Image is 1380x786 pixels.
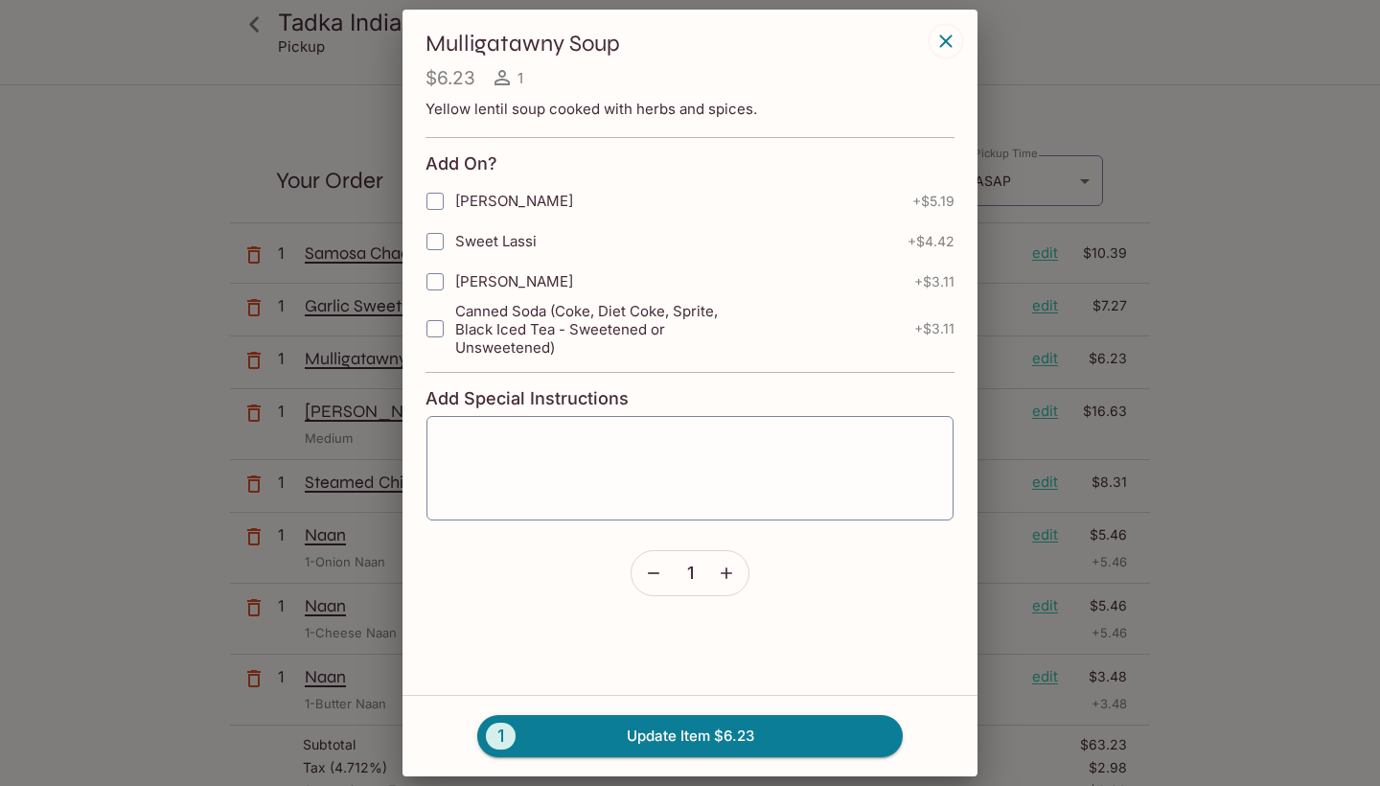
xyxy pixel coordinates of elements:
span: + $3.11 [914,274,954,289]
button: 1Update Item $6.23 [477,715,903,757]
h4: Add Special Instructions [425,388,954,409]
span: [PERSON_NAME] [455,192,573,210]
p: Yellow lentil soup cooked with herbs and spices. [425,100,954,118]
h4: $6.23 [425,66,475,90]
span: 1 [517,69,523,87]
span: 1 [486,723,516,750]
span: + $4.42 [908,234,954,249]
h3: Mulligatawny Soup [425,29,924,58]
h4: Add On? [425,153,497,174]
span: Sweet Lassi [455,232,537,250]
span: Canned Soda (Coke, Diet Coke, Sprite, Black Iced Tea - Sweetened or Unsweetened) [455,302,730,357]
span: + $3.11 [914,321,954,336]
span: 1 [687,563,694,584]
span: + $5.19 [912,194,954,209]
span: [PERSON_NAME] [455,272,573,290]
